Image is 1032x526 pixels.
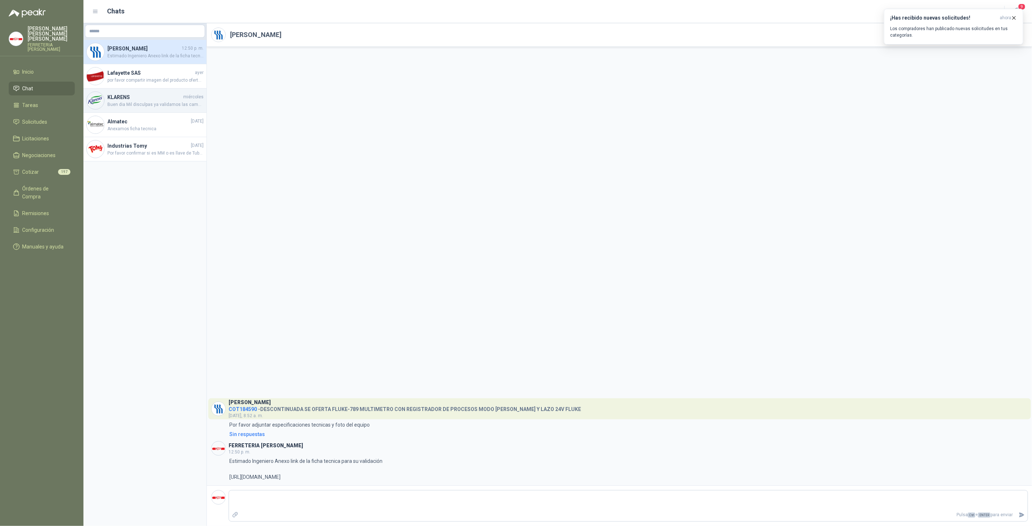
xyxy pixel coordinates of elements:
span: [DATE] [191,142,204,149]
label: Adjuntar archivos [229,509,241,521]
span: Tareas [22,101,38,109]
span: Remisiones [22,209,49,217]
p: [PERSON_NAME] [PERSON_NAME] [PERSON_NAME] [28,26,75,41]
span: 9 [1018,3,1026,10]
span: Órdenes de Compra [22,185,68,201]
a: Company LogoAlmatec[DATE]Anexamos ficha tecnica [83,113,206,137]
span: 12:50 p. m. [182,45,204,52]
img: Company Logo [9,32,23,46]
h2: [PERSON_NAME] [230,30,282,40]
a: Company LogoKLARENSmiércolesBuen dia Mil disculpas ya validamos las camaras y efectivamente no in... [83,89,206,113]
h4: - DESCONTINUADA SE OFERTA FLUKE-789 MULTIMETRO CON REGISTRADOR DE PROCESOS MODO [PERSON_NAME] Y L... [229,404,581,411]
h4: [PERSON_NAME] [107,45,180,53]
span: Inicio [22,68,34,76]
h3: [PERSON_NAME] [229,400,271,404]
h4: KLARENS [107,93,182,101]
button: ¡Has recibido nuevas solicitudes!ahora Los compradores han publicado nuevas solicitudes en tus ca... [884,9,1023,45]
p: Los compradores han publicado nuevas solicitudes en tus categorías. [890,25,1017,38]
span: ENTER [978,513,991,518]
button: 9 [1011,5,1024,18]
span: Configuración [22,226,54,234]
h3: FERRETERIA [PERSON_NAME] [229,444,303,448]
div: Sin respuestas [229,430,265,438]
img: Company Logo [87,140,104,158]
img: Company Logo [87,67,104,85]
a: Inicio [9,65,75,79]
span: Negociaciones [22,151,56,159]
p: Estimado Ingeniero Anexo link de la ficha tecnica para su validación [URL][DOMAIN_NAME] [229,457,382,481]
a: Company LogoLafayette SASayerpor favor compartir imagen del producto ofertadp [83,64,206,89]
h4: Almatec [107,118,189,126]
span: [DATE] [191,118,204,125]
span: miércoles [183,94,204,100]
span: por favor compartir imagen del producto ofertadp [107,77,204,84]
span: Por favor confirmar si es MM o es llave de Tubo de 8" [107,150,204,157]
a: Remisiones [9,206,75,220]
a: Chat [9,82,75,95]
span: ayer [195,69,204,76]
img: Company Logo [87,116,104,133]
span: Licitaciones [22,135,49,143]
p: Pulsa + para enviar [241,509,1016,521]
span: ahora [1000,15,1011,21]
span: Solicitudes [22,118,48,126]
span: Buen dia Mil disculpas ya validamos las camaras y efectivamente no incluyeron las lijas en el des... [107,101,204,108]
a: Manuales y ayuda [9,240,75,254]
img: Company Logo [87,92,104,109]
span: Chat [22,85,33,93]
img: Company Logo [212,490,225,504]
img: Company Logo [212,28,225,42]
span: Cotizar [22,168,39,176]
a: Company LogoIndustrias Tomy[DATE]Por favor confirmar si es MM o es llave de Tubo de 8" [83,137,206,161]
span: Manuales y ayuda [22,243,64,251]
img: Company Logo [87,43,104,61]
a: Configuración [9,223,75,237]
h4: Lafayette SAS [107,69,193,77]
a: Licitaciones [9,132,75,145]
a: Cotizar197 [9,165,75,179]
a: Tareas [9,98,75,112]
a: Sin respuestas [228,430,1028,438]
h1: Chats [107,6,125,16]
span: Ctrl [968,513,975,518]
span: [DATE], 8:52 a. m. [229,413,263,418]
span: COT184590 [229,406,257,412]
span: Estimado Ingeniero Anexo link de la ficha tecnica para su validación [URL][DOMAIN_NAME] [107,53,204,59]
img: Company Logo [212,441,225,455]
span: 197 [58,169,70,175]
p: Por favor adjuntar especificaciones tecnicas y foto del equipo [229,421,370,429]
a: Solicitudes [9,115,75,129]
h3: ¡Has recibido nuevas solicitudes! [890,15,997,21]
span: 12:50 p. m. [229,449,250,455]
img: Company Logo [212,402,225,416]
h4: Industrias Tomy [107,142,189,150]
a: Negociaciones [9,148,75,162]
img: Logo peakr [9,9,46,17]
span: Anexamos ficha tecnica [107,126,204,132]
p: FERRETERIA [PERSON_NAME] [28,43,75,52]
a: Órdenes de Compra [9,182,75,204]
button: Enviar [1016,509,1028,521]
a: Company Logo[PERSON_NAME]12:50 p. m.Estimado Ingeniero Anexo link de la ficha tecnica para su val... [83,40,206,64]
